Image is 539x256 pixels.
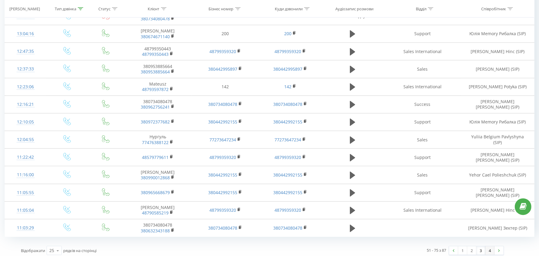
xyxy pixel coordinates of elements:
[208,225,237,231] a: 380734080478
[11,187,40,199] div: 11:05:55
[124,131,192,149] td: Нургуль
[462,96,534,113] td: [PERSON_NAME] [PERSON_NAME] (SIP)
[273,172,302,178] a: 380442992155
[141,190,170,195] a: 380965668679
[384,149,462,166] td: Support
[124,60,192,78] td: 380953885664
[49,248,54,254] div: 25
[124,166,192,184] td: [PERSON_NAME]
[384,131,462,149] td: Sales
[208,119,237,125] a: 380442992155
[141,119,170,125] a: 380972377682
[476,246,485,255] a: 3
[11,81,40,93] div: 12:23:06
[11,99,40,110] div: 12:16:21
[192,78,259,96] td: 142
[416,6,426,12] div: Відділ
[11,116,40,128] div: 12:10:05
[9,6,40,12] div: [PERSON_NAME]
[462,149,534,166] td: [PERSON_NAME] [PERSON_NAME] (SIP)
[384,25,462,42] td: Support
[209,6,234,12] div: Бізнес номер
[384,113,462,131] td: Support
[335,6,373,12] div: Аудіозапис розмови
[384,96,462,113] td: Success
[209,207,236,213] a: 48799359320
[273,119,302,125] a: 380442992155
[274,137,301,143] a: 77273647234
[11,169,40,181] div: 11:16:00
[55,6,76,12] div: Тип дзвінка
[208,172,237,178] a: 380442992155
[462,131,534,149] td: Yuliia Belgium Pavlyshyna (SIP)
[462,219,534,237] td: [PERSON_NAME] Зектер (SIP)
[11,63,40,75] div: 12:37:33
[11,134,40,146] div: 12:04:55
[63,248,97,253] span: рядків на сторінці
[462,60,534,78] td: [PERSON_NAME] (SIP)
[384,166,462,184] td: Sales
[142,86,169,92] a: 48793597872
[148,6,159,12] div: Клієнт
[124,25,192,42] td: [PERSON_NAME]
[141,16,170,22] a: 380734080478
[273,101,302,107] a: 380734080478
[98,6,110,12] div: Статус
[209,154,236,160] a: 48799359320
[141,175,170,180] a: 380990012868
[11,204,40,216] div: 11:05:04
[481,6,506,12] div: Співробітник
[142,210,169,216] a: 48790585219
[284,31,291,36] a: 200
[209,137,236,143] a: 77273647234
[141,228,170,234] a: 380632343188
[384,60,462,78] td: Sales
[273,225,302,231] a: 380734080478
[142,140,169,145] a: 77476388122
[208,190,237,195] a: 380442992155
[274,154,301,160] a: 48799359320
[11,151,40,163] div: 11:22:42
[284,84,291,89] a: 142
[384,184,462,201] td: Support
[458,246,467,255] a: 1
[192,25,259,42] td: 200
[462,25,534,42] td: Юлія Memory Рибалка (SIP)
[462,166,534,184] td: Yehor Cael Polieshchuk (SIP)
[274,207,301,213] a: 48799359320
[467,246,476,255] a: 2
[273,66,302,72] a: 380442995897
[124,96,192,113] td: 380734080478
[142,51,169,57] a: 48799350443
[21,248,45,253] span: Відображати
[208,66,237,72] a: 380442995897
[384,201,462,219] td: Sales International
[11,222,40,234] div: 11:03:29
[141,69,170,75] a: 380953885664
[273,190,302,195] a: 380442992155
[11,45,40,57] div: 12:47:35
[275,6,303,12] div: Куди дзвонили
[141,34,170,39] a: 380674671140
[124,43,192,60] td: 48799350443
[142,154,169,160] a: 48579779611
[124,201,192,219] td: [PERSON_NAME]
[11,28,40,40] div: 13:04:16
[209,49,236,54] a: 48799359320
[384,78,462,96] td: Sales International
[485,246,495,255] a: 4
[124,219,192,237] td: 380734080478
[427,247,446,253] div: 51 - 75 з 87
[274,49,301,54] a: 48799359320
[124,78,192,96] td: Mateusz
[384,43,462,60] td: Sales International
[462,113,534,131] td: Юлія Memory Рибалка (SIP)
[208,101,237,107] a: 380734080478
[462,201,534,219] td: [PERSON_NAME] Hinc (SIP)
[462,78,534,96] td: [PERSON_NAME] Potyka (SIP)
[141,104,170,110] a: 380962756241
[462,43,534,60] td: [PERSON_NAME] Hinc (SIP)
[462,184,534,201] td: [PERSON_NAME] [PERSON_NAME] (SIP)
